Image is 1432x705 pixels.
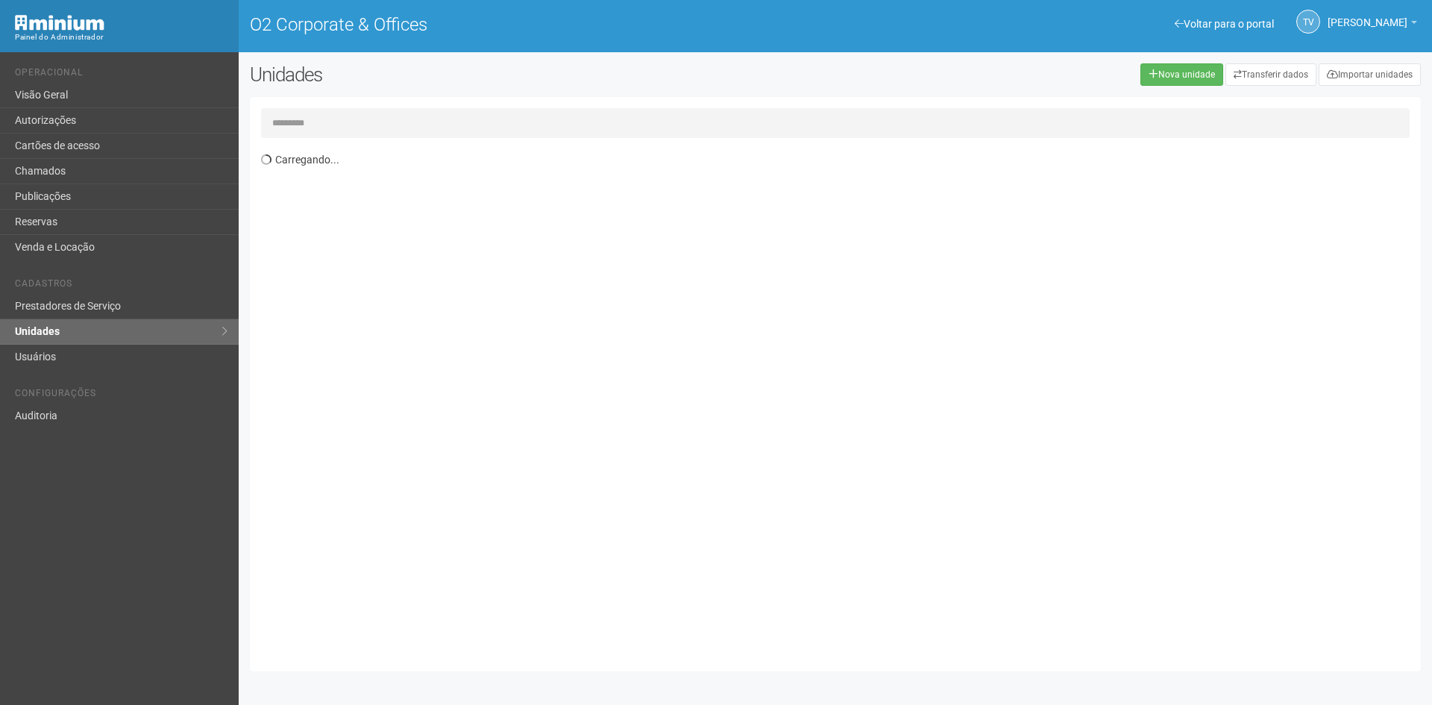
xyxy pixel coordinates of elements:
div: Painel do Administrador [15,31,227,44]
a: Voltar para o portal [1175,18,1274,30]
span: Thayane Vasconcelos Torres [1328,2,1407,28]
a: Importar unidades [1319,63,1421,86]
div: Carregando... [261,145,1421,660]
img: Minium [15,15,104,31]
a: Nova unidade [1140,63,1223,86]
li: Cadastros [15,278,227,294]
li: Configurações [15,388,227,404]
a: TV [1296,10,1320,34]
a: Transferir dados [1225,63,1316,86]
li: Operacional [15,67,227,83]
h1: O2 Corporate & Offices [250,15,824,34]
a: [PERSON_NAME] [1328,19,1417,31]
h2: Unidades [250,63,725,86]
